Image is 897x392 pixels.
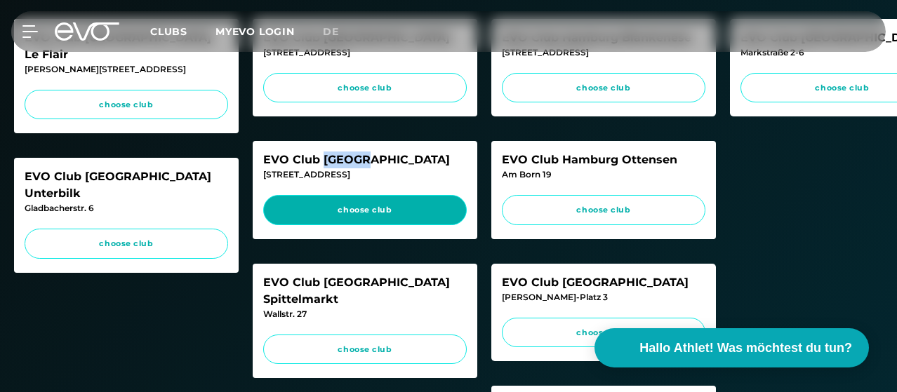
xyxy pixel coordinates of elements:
[25,168,228,202] div: EVO Club [GEOGRAPHIC_DATA] Unterbilk
[515,82,692,94] span: choose club
[323,25,339,38] span: de
[25,90,228,120] a: choose club
[215,25,295,38] a: MYEVO LOGIN
[25,202,228,215] div: Gladbacherstr. 6
[263,168,467,181] div: [STREET_ADDRESS]
[502,291,705,304] div: [PERSON_NAME]-Platz 3
[323,24,356,40] a: de
[263,274,467,308] div: EVO Club [GEOGRAPHIC_DATA] Spittelmarkt
[502,168,705,181] div: Am Born 19
[263,151,467,168] div: EVO Club [GEOGRAPHIC_DATA]
[150,25,187,38] span: Clubs
[38,238,215,250] span: choose club
[38,99,215,111] span: choose club
[502,195,705,225] a: choose club
[277,344,453,356] span: choose club
[263,73,467,103] a: choose club
[150,25,215,38] a: Clubs
[277,204,453,216] span: choose club
[502,73,705,103] a: choose club
[263,308,467,320] div: Wallstr. 27
[263,195,467,225] a: choose club
[515,327,692,339] span: choose club
[502,274,705,291] div: EVO Club [GEOGRAPHIC_DATA]
[25,229,228,259] a: choose club
[594,328,869,367] button: Hallo Athlet! Was möchtest du tun?
[502,151,705,168] div: EVO Club Hamburg Ottensen
[502,318,705,348] a: choose club
[263,334,467,365] a: choose club
[277,82,453,94] span: choose club
[25,63,228,76] div: [PERSON_NAME][STREET_ADDRESS]
[639,339,852,358] span: Hallo Athlet! Was möchtest du tun?
[515,204,692,216] span: choose club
